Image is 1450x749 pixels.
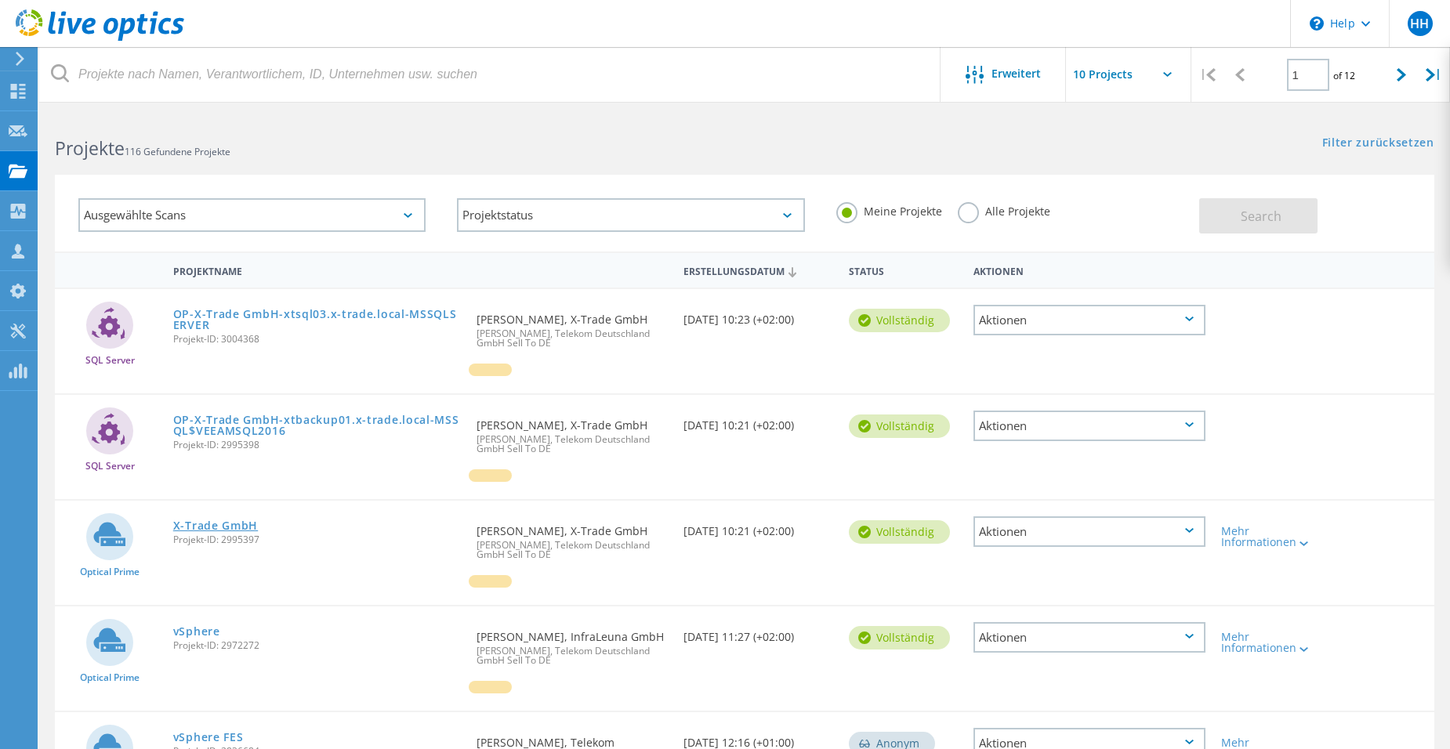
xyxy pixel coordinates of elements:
[469,501,676,575] div: [PERSON_NAME], X-Trade GmbH
[676,606,841,658] div: [DATE] 11:27 (+02:00)
[849,414,950,438] div: vollständig
[1199,198,1318,233] button: Search
[125,145,230,158] span: 116 Gefundene Projekte
[457,198,804,232] div: Projektstatus
[173,520,258,531] a: X-Trade GmbH
[78,198,426,232] div: Ausgewählte Scans
[173,440,461,450] span: Projekt-ID: 2995398
[1333,69,1355,82] span: of 12
[1410,17,1429,30] span: HH
[80,567,140,577] span: Optical Prime
[165,255,469,284] div: Projektname
[1418,47,1450,103] div: |
[1221,526,1316,548] div: Mehr Informationen
[676,501,841,552] div: [DATE] 10:21 (+02:00)
[973,411,1206,441] div: Aktionen
[173,309,461,331] a: OP-X-Trade GmbH-xtsql03.x-trade.local-MSSQLSERVER
[85,356,135,365] span: SQL Server
[173,535,461,545] span: Projekt-ID: 2995397
[469,395,676,469] div: [PERSON_NAME], X-Trade GmbH
[477,646,668,665] span: [PERSON_NAME], Telekom Deutschland GmbH Sell To DE
[958,202,1050,217] label: Alle Projekte
[173,641,461,650] span: Projekt-ID: 2972272
[477,541,668,559] span: [PERSON_NAME], Telekom Deutschland GmbH Sell To DE
[1241,208,1281,225] span: Search
[39,47,941,102] input: Projekte nach Namen, Verantwortlichem, ID, Unternehmen usw. suchen
[85,461,135,471] span: SQL Server
[173,732,244,743] a: vSphere FES
[849,520,950,544] div: vollständig
[991,68,1041,79] span: Erweitert
[477,435,668,454] span: [PERSON_NAME], Telekom Deutschland GmbH Sell To DE
[173,414,461,436] a: OP-X-Trade GmbH-xtbackup01.x-trade.local-MSSQL$VEEAMSQL2016
[849,309,950,332] div: vollständig
[55,136,125,161] b: Projekte
[469,606,676,681] div: [PERSON_NAME], InfraLeuna GmbH
[973,305,1206,335] div: Aktionen
[80,673,140,682] span: Optical Prime
[1221,631,1316,653] div: Mehr Informationen
[676,289,841,341] div: [DATE] 10:23 (+02:00)
[469,289,676,364] div: [PERSON_NAME], X-Trade GmbH
[676,255,841,285] div: Erstellungsdatum
[966,255,1214,284] div: Aktionen
[1191,47,1223,103] div: |
[836,202,942,217] label: Meine Projekte
[973,516,1206,547] div: Aktionen
[1310,16,1324,31] svg: \n
[173,626,220,637] a: vSphere
[173,335,461,344] span: Projekt-ID: 3004368
[1322,137,1434,150] a: Filter zurücksetzen
[849,626,950,649] div: vollständig
[477,329,668,348] span: [PERSON_NAME], Telekom Deutschland GmbH Sell To DE
[676,395,841,447] div: [DATE] 10:21 (+02:00)
[841,255,965,284] div: Status
[16,33,184,44] a: Live Optics Dashboard
[973,622,1206,653] div: Aktionen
